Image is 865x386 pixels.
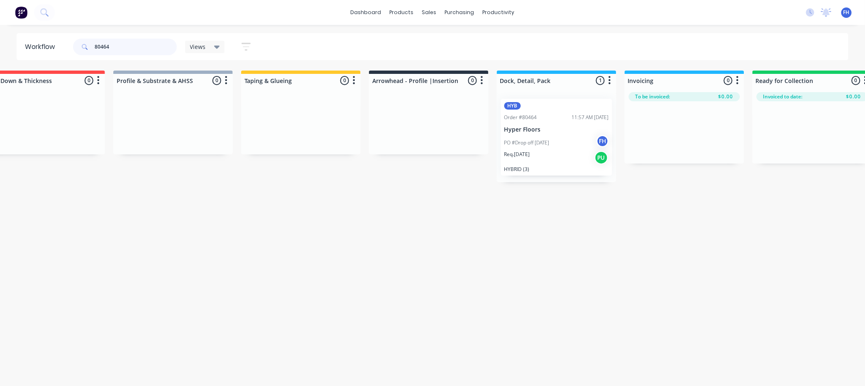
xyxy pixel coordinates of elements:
div: FH [596,135,609,147]
div: PU [595,151,608,164]
div: sales [418,6,441,19]
div: HYB [504,102,521,110]
p: Hyper Floors [504,126,609,133]
div: products [386,6,418,19]
div: HYBOrder #8046411:57 AM [DATE]Hyper FloorsPO #Drop off [DATE]FHReq.[DATE]PUHYBRID (3) [501,99,612,176]
div: 11:57 AM [DATE] [572,114,609,121]
span: Invoiced to date: [763,93,803,100]
input: Search for orders... [95,39,177,55]
span: $0.00 [718,93,733,100]
div: Workflow [25,42,59,52]
span: $0.00 [846,93,861,100]
span: FH [843,9,850,16]
p: Req. [DATE] [504,151,530,158]
div: purchasing [441,6,479,19]
span: To be invoiced: [635,93,670,100]
img: Factory [15,6,27,19]
div: productivity [479,6,519,19]
div: Order #80464 [504,114,537,121]
p: PO #Drop off [DATE] [504,139,550,147]
p: HYBRID (3) [504,166,609,172]
span: Views [190,42,206,51]
a: dashboard [347,6,386,19]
